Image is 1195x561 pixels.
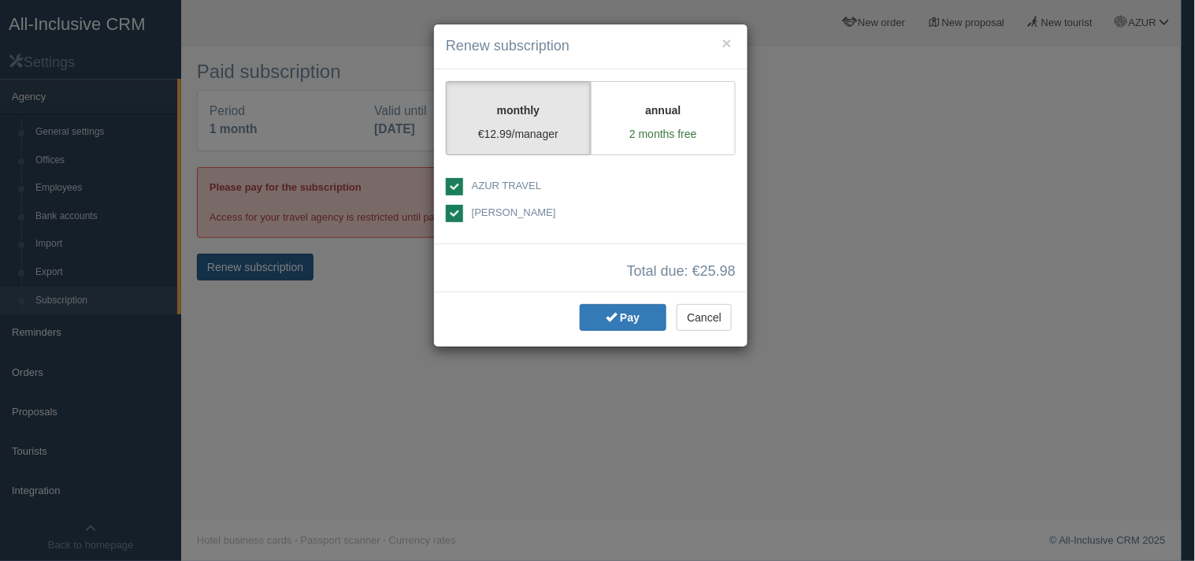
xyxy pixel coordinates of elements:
[456,126,581,142] p: €12.99/manager
[580,304,666,331] button: Pay
[472,206,556,218] span: [PERSON_NAME]
[601,126,726,142] p: 2 months free
[446,36,736,57] h4: Renew subscription
[472,180,541,191] span: AZUR TRAVEL
[620,311,640,324] span: Pay
[456,102,581,118] p: monthly
[601,102,726,118] p: annual
[627,264,736,280] span: Total due: €
[722,35,732,51] button: ×
[677,304,732,331] button: Cancel
[700,263,736,279] span: 25.98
